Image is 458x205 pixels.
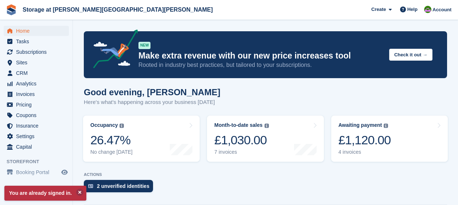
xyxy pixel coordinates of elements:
[84,87,220,97] h1: Good evening, [PERSON_NAME]
[4,131,69,141] a: menu
[407,6,418,13] span: Help
[87,29,138,71] img: price-adjustments-announcement-icon-8257ccfd72463d97f412b2fc003d46551f7dbcb40ab6d574587a9cd5c0d94...
[4,36,69,47] a: menu
[4,110,69,120] a: menu
[4,142,69,152] a: menu
[16,26,60,36] span: Home
[338,133,391,148] div: £1,120.00
[20,4,216,16] a: Storage at [PERSON_NAME][GEOGRAPHIC_DATA][PERSON_NAME]
[120,124,124,128] img: icon-info-grey-7440780725fd019a000dd9b08b2336e03edf1995a4989e88bcd33f0948082b44.svg
[16,142,60,152] span: Capital
[16,68,60,78] span: CRM
[7,158,73,165] span: Storefront
[138,51,383,61] p: Make extra revenue with our new price increases tool
[424,6,431,13] img: Mark Spendlove
[384,124,388,128] img: icon-info-grey-7440780725fd019a000dd9b08b2336e03edf1995a4989e88bcd33f0948082b44.svg
[16,47,60,57] span: Subscriptions
[16,100,60,110] span: Pricing
[60,168,69,177] a: Preview store
[84,98,220,106] p: Here's what's happening across your business [DATE]
[331,116,448,162] a: Awaiting payment £1,120.00 4 invoices
[90,149,133,155] div: No change [DATE]
[4,68,69,78] a: menu
[4,186,86,201] p: You are already signed in.
[83,116,200,162] a: Occupancy 26.47% No change [DATE]
[4,26,69,36] a: menu
[4,79,69,89] a: menu
[16,121,60,131] span: Insurance
[16,57,60,68] span: Sites
[338,149,391,155] div: 4 invoices
[214,133,269,148] div: £1,030.00
[90,122,118,128] div: Occupancy
[138,42,150,49] div: NEW
[138,61,383,69] p: Rooted in industry best practices, but tailored to your subscriptions.
[371,6,386,13] span: Create
[88,184,93,188] img: verify_identity-adf6edd0f0f0b5bbfe63781bf79b02c33cf7c696d77639b501bdc392416b5a36.svg
[4,121,69,131] a: menu
[90,133,133,148] div: 26.47%
[338,122,382,128] div: Awaiting payment
[4,100,69,110] a: menu
[214,149,269,155] div: 7 invoices
[16,89,60,99] span: Invoices
[4,167,69,177] a: menu
[432,6,451,13] span: Account
[97,183,149,189] div: 2 unverified identities
[6,4,17,15] img: stora-icon-8386f47178a22dfd0bd8f6a31ec36ba5ce8667c1dd55bd0f319d3a0aa187defe.svg
[84,180,157,196] a: 2 unverified identities
[265,124,269,128] img: icon-info-grey-7440780725fd019a000dd9b08b2336e03edf1995a4989e88bcd33f0948082b44.svg
[389,49,432,61] button: Check it out →
[214,122,262,128] div: Month-to-date sales
[16,110,60,120] span: Coupons
[4,57,69,68] a: menu
[16,131,60,141] span: Settings
[84,172,447,177] p: ACTIONS
[207,116,324,162] a: Month-to-date sales £1,030.00 7 invoices
[16,79,60,89] span: Analytics
[16,36,60,47] span: Tasks
[4,47,69,57] a: menu
[4,89,69,99] a: menu
[16,167,60,177] span: Booking Portal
